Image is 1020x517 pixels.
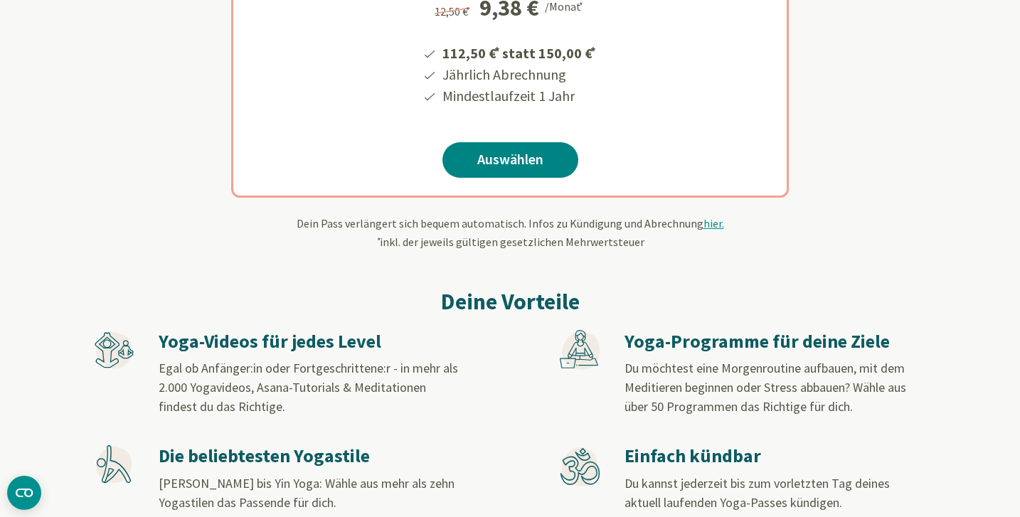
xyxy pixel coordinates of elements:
h3: Yoga-Programme für deine Ziele [625,330,925,353]
h3: Yoga-Videos für jedes Level [159,330,459,353]
a: Auswählen [442,142,578,178]
h2: Deine Vorteile [94,284,926,319]
span: hier. [703,216,724,230]
h3: Einfach kündbar [625,444,925,468]
li: Mindestlaufzeit 1 Jahr [440,85,598,107]
span: Egal ob Anfänger:in oder Fortgeschrittene:r - in mehr als 2.000 Yogavideos, Asana-Tutorials & Med... [159,360,458,415]
span: inkl. der jeweils gültigen gesetzlichen Mehrwertsteuer [376,235,644,249]
span: Du möchtest eine Morgenroutine aufbauen, mit dem Meditieren beginnen oder Stress abbauen? Wähle a... [625,360,906,415]
span: Du kannst jederzeit bis zum vorletzten Tag deines aktuell laufenden Yoga-Passes kündigen. [625,475,890,511]
li: Jährlich Abrechnung [440,64,598,85]
h3: Die beliebtesten Yogastile [159,444,459,468]
span: [PERSON_NAME] bis Yin Yoga: Wähle aus mehr als zehn Yogastilen das Passende für dich. [159,475,455,511]
div: Dein Pass verlängert sich bequem automatisch. Infos zu Kündigung und Abrechnung [94,215,926,250]
button: CMP-Widget öffnen [7,476,41,510]
li: 112,50 € statt 150,00 € [440,40,598,64]
span: 12,50 € [435,4,472,18]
